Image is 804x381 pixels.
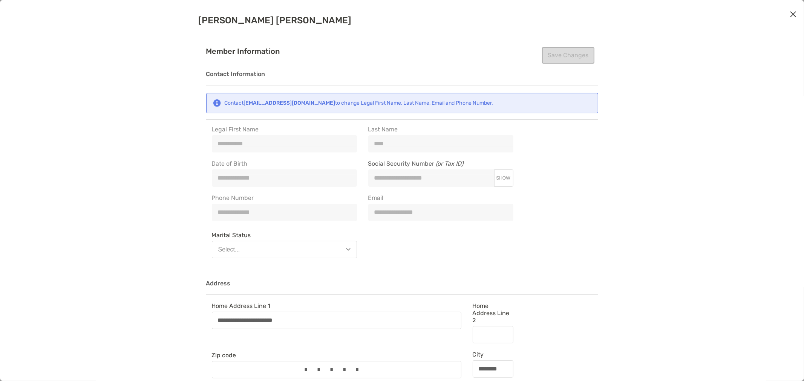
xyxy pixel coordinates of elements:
[369,209,513,215] input: Email
[368,194,513,201] span: Email
[212,126,357,133] span: Legal First Name
[213,99,222,107] img: Notification icon
[787,9,799,20] button: Close modal
[473,331,513,338] input: Home Address Line 2
[212,302,461,309] span: Home Address Line 1
[218,246,240,253] div: Select...
[346,248,351,251] img: Open dropdown arrow
[496,175,510,181] span: SHOW
[436,160,464,167] i: (or Tax ID)
[212,175,357,181] input: Date of Birth
[212,232,357,239] span: Marital Status
[206,280,598,295] h3: Address
[212,194,357,201] span: Phone Number
[212,209,357,215] input: Phone Number
[212,366,461,373] input: Zip code
[212,160,357,167] span: Date of Birth
[206,71,598,85] h3: Contact Information
[206,47,598,56] h4: Member Information
[212,140,357,147] input: Legal First Name
[212,352,461,359] span: Zip code
[368,160,513,169] span: Social Security Number
[225,100,493,106] div: Contact to change Legal First Name, Last Name, Email and Phone Number.
[473,302,513,324] span: Home Address Line 2
[212,241,357,258] button: Select...
[199,15,606,26] h2: [PERSON_NAME] [PERSON_NAME]
[473,366,513,372] input: City
[494,175,513,181] button: Social Security Number (or Tax ID)
[212,317,461,323] input: Home Address Line 1
[473,351,513,358] span: City
[244,100,335,106] strong: [EMAIL_ADDRESS][DOMAIN_NAME]
[369,140,513,147] input: Last Name
[369,175,494,181] input: Social Security Number (or Tax ID)SHOW
[368,126,513,133] span: Last Name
